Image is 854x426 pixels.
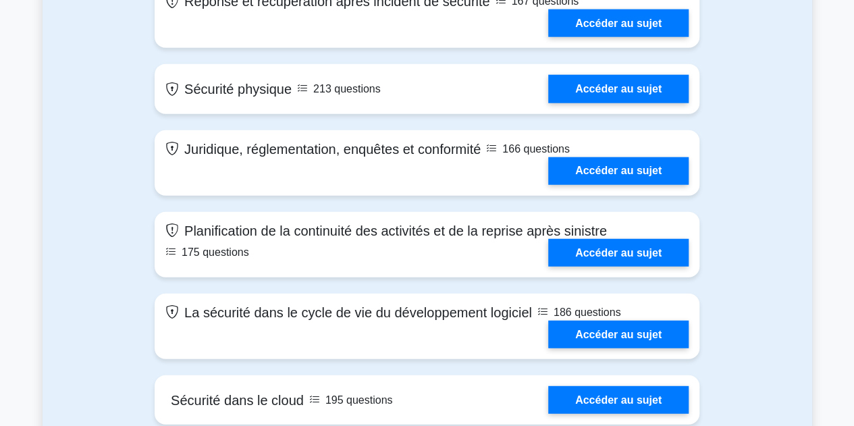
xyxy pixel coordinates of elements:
a: Accéder au sujet [548,321,689,348]
a: Accéder au sujet [548,9,689,37]
a: Accéder au sujet [548,386,689,414]
a: Accéder au sujet [548,75,689,103]
a: Accéder au sujet [548,239,689,267]
a: Accéder au sujet [548,157,689,185]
